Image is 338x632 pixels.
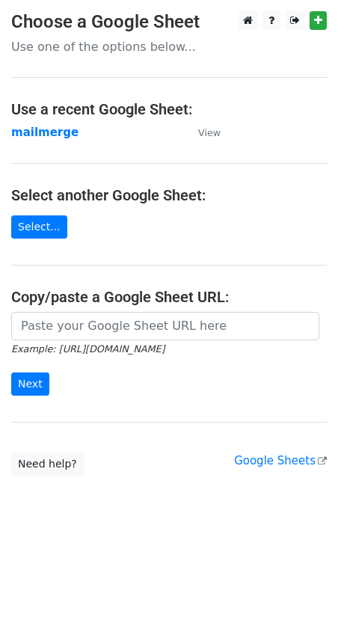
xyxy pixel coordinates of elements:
input: Paste your Google Sheet URL here [11,312,319,340]
a: mailmerge [11,126,79,139]
input: Next [11,372,49,396]
h4: Copy/paste a Google Sheet URL: [11,288,327,306]
p: Use one of the options below... [11,39,327,55]
small: Example: [URL][DOMAIN_NAME] [11,343,165,355]
small: View [198,127,221,138]
a: Need help? [11,452,84,476]
a: Google Sheets [234,454,327,467]
h4: Use a recent Google Sheet: [11,100,327,118]
a: View [183,126,221,139]
h3: Choose a Google Sheet [11,11,327,33]
h4: Select another Google Sheet: [11,186,327,204]
a: Select... [11,215,67,239]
